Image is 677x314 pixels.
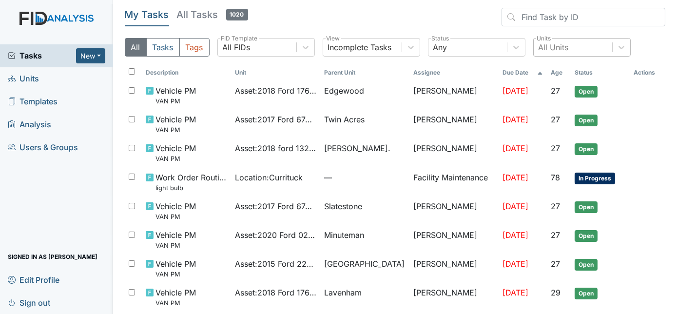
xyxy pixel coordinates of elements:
small: VAN PM [155,298,196,308]
th: Toggle SortBy [499,64,547,81]
span: Signed in as [PERSON_NAME] [8,249,97,264]
span: [DATE] [503,173,528,182]
div: All Units [539,41,569,53]
td: [PERSON_NAME] [409,196,499,225]
span: [PERSON_NAME]. [324,142,390,154]
small: VAN PM [155,154,196,163]
span: Templates [8,94,58,109]
span: [DATE] [503,230,528,240]
small: VAN PM [155,97,196,106]
span: [GEOGRAPHIC_DATA] [324,258,405,270]
span: 27 [551,230,560,240]
div: Type filter [125,38,210,57]
div: Incomplete Tasks [328,41,392,53]
span: 27 [551,143,560,153]
span: [DATE] [503,288,528,297]
span: 27 [551,115,560,124]
span: 27 [551,259,560,269]
span: Sign out [8,295,50,310]
span: Edit Profile [8,272,59,287]
span: 29 [551,288,561,297]
small: light bulb [155,183,227,193]
th: Toggle SortBy [547,64,571,81]
span: Asset : 2018 Ford 17647 [235,287,316,298]
span: Asset : 2017 Ford 67436 [235,200,316,212]
span: Minuteman [324,229,364,241]
a: Tasks [8,50,76,61]
small: VAN PM [155,125,196,135]
span: Open [575,143,598,155]
th: Toggle SortBy [320,64,409,81]
h5: All Tasks [177,8,248,21]
span: Asset : 2018 Ford 17643 [235,85,316,97]
span: Vehicle PM VAN PM [155,287,196,308]
span: Vehicle PM VAN PM [155,85,196,106]
div: Any [433,41,447,53]
span: [DATE] [503,86,528,96]
span: Vehicle PM VAN PM [155,142,196,163]
button: New [76,48,105,63]
td: [PERSON_NAME] [409,138,499,167]
th: Actions [630,64,665,81]
span: Edgewood [324,85,364,97]
span: Open [575,230,598,242]
span: Analysis [8,117,51,132]
span: Open [575,86,598,98]
button: Tags [179,38,210,57]
h5: My Tasks [125,8,169,21]
div: All FIDs [223,41,251,53]
span: — [324,172,406,183]
span: 1020 [226,9,248,20]
span: In Progress [575,173,615,184]
th: Assignee [409,64,499,81]
td: [PERSON_NAME] [409,81,499,110]
small: VAN PM [155,241,196,250]
span: Open [575,115,598,126]
small: VAN PM [155,270,196,279]
span: Users & Groups [8,140,78,155]
span: Asset : 2017 Ford 67435 [235,114,316,125]
small: VAN PM [155,212,196,221]
span: Vehicle PM VAN PM [155,229,196,250]
span: Open [575,201,598,213]
span: Asset : 2018 ford 13242 [235,142,316,154]
span: Vehicle PM VAN PM [155,258,196,279]
span: [DATE] [503,143,528,153]
span: Units [8,71,39,86]
span: 27 [551,86,560,96]
span: [DATE] [503,201,528,211]
span: Twin Acres [324,114,365,125]
th: Toggle SortBy [571,64,630,81]
input: Toggle All Rows Selected [129,68,135,75]
td: Facility Maintenance [409,168,499,196]
th: Toggle SortBy [142,64,231,81]
span: [DATE] [503,115,528,124]
input: Find Task by ID [502,8,665,26]
span: Asset : 2020 Ford 02107 [235,229,316,241]
td: [PERSON_NAME] [409,254,499,283]
span: Open [575,288,598,299]
span: 78 [551,173,560,182]
th: Toggle SortBy [231,64,320,81]
span: Location : Currituck [235,172,303,183]
span: [DATE] [503,259,528,269]
span: Work Order Routine light bulb [155,172,227,193]
span: Lavenham [324,287,362,298]
span: Slatestone [324,200,362,212]
span: 27 [551,201,560,211]
td: [PERSON_NAME] [409,283,499,312]
td: [PERSON_NAME] [409,225,499,254]
button: Tasks [146,38,180,57]
span: Open [575,259,598,271]
span: Asset : 2015 Ford 22364 [235,258,316,270]
span: Vehicle PM VAN PM [155,200,196,221]
td: [PERSON_NAME] [409,110,499,138]
span: Vehicle PM VAN PM [155,114,196,135]
button: All [125,38,147,57]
